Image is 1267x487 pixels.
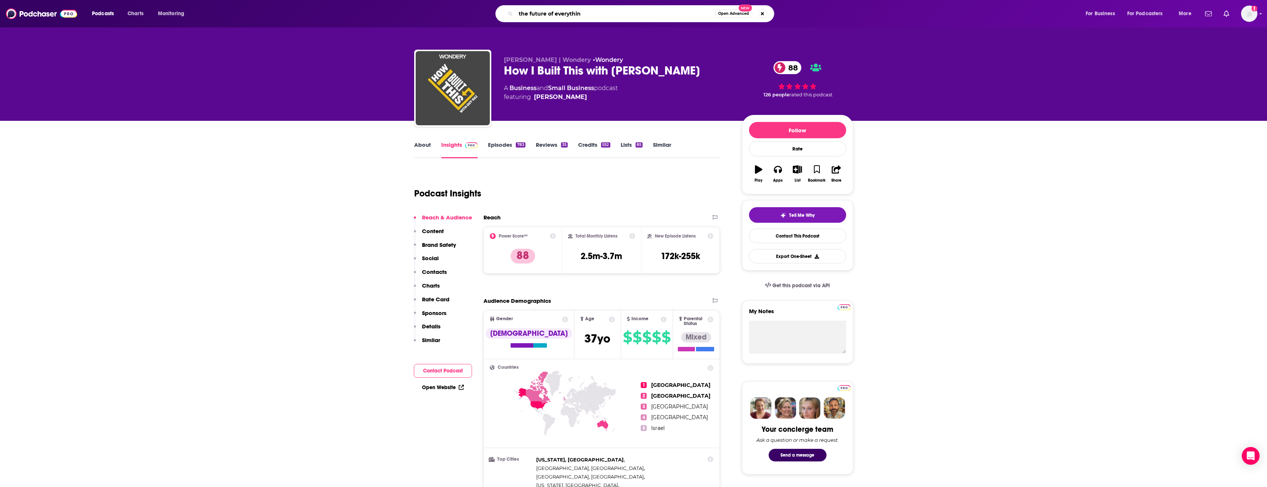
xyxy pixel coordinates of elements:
div: Bookmark [808,178,825,183]
img: tell me why sparkle [780,212,786,218]
p: Sponsors [422,309,446,317]
button: open menu [153,8,194,20]
span: rated this podcast [789,92,832,97]
a: Get this podcast via API [759,276,836,295]
a: Show notifications dropdown [1202,7,1215,20]
span: Monitoring [158,9,184,19]
button: Charts [414,282,440,296]
h3: Top Cities [490,457,533,462]
a: Charts [123,8,148,20]
span: Open Advanced [718,12,749,16]
a: Reviews35 [536,141,568,158]
button: Open AdvancedNew [715,9,752,18]
button: Content [414,228,444,241]
span: Israel [651,425,665,431]
div: Search podcasts, credits, & more... [502,5,781,22]
span: $ [633,331,641,343]
p: Details [422,323,441,330]
img: Jules Profile [799,397,821,419]
span: 126 people [763,92,789,97]
div: Mixed [681,332,711,342]
span: $ [642,331,651,343]
h2: Reach [484,214,501,221]
p: Reach & Audience [422,214,472,221]
span: [US_STATE], [GEOGRAPHIC_DATA] [536,457,624,463]
span: [GEOGRAPHIC_DATA] [651,382,710,388]
button: Similar [414,337,440,350]
div: Play [755,178,762,183]
button: Details [414,323,441,337]
a: Similar [653,141,671,158]
img: How I Built This with Guy Raz [416,51,490,125]
h1: Podcast Insights [414,188,481,199]
span: More [1179,9,1191,19]
img: Sydney Profile [750,397,772,419]
a: 88 [773,61,802,74]
a: Lists85 [621,141,643,158]
span: [GEOGRAPHIC_DATA], [GEOGRAPHIC_DATA] [536,465,644,471]
span: New [739,4,752,11]
button: Reach & Audience [414,214,472,228]
div: 35 [561,142,568,148]
span: [GEOGRAPHIC_DATA] [651,414,708,421]
div: Share [831,178,841,183]
a: Show notifications dropdown [1221,7,1232,20]
button: Bookmark [807,160,826,187]
a: Pro website [838,303,851,310]
button: Contacts [414,268,447,282]
button: Brand Safety [414,241,456,255]
div: A podcast [504,84,618,102]
span: [PERSON_NAME] | Wondery [504,56,591,63]
svg: Add a profile image [1251,6,1257,11]
div: 552 [601,142,610,148]
span: [GEOGRAPHIC_DATA] [651,392,710,399]
input: Search podcasts, credits, & more... [516,8,715,20]
a: Wondery [595,56,623,63]
button: tell me why sparkleTell Me Why [749,207,846,223]
label: My Notes [749,308,846,321]
div: Open Intercom Messenger [1242,447,1260,465]
a: Episodes783 [488,141,525,158]
button: Export One-Sheet [749,249,846,264]
button: open menu [87,8,123,20]
span: Age [585,317,594,321]
a: Podchaser - Follow, Share and Rate Podcasts [6,7,77,21]
img: Podchaser Pro [838,304,851,310]
img: Podchaser Pro [838,385,851,391]
div: 85 [636,142,643,148]
img: Barbara Profile [775,397,796,419]
button: List [788,160,807,187]
button: open menu [1122,8,1174,20]
button: Share [826,160,846,187]
p: Contacts [422,268,447,275]
button: Play [749,160,768,187]
button: open menu [1080,8,1124,20]
p: Brand Safety [422,241,456,248]
span: Tell Me Why [789,212,815,218]
span: 2 [641,393,647,399]
div: 783 [516,142,525,148]
span: • [593,56,623,63]
span: Get this podcast via API [772,282,830,289]
button: Rate Card [414,296,449,309]
a: Credits552 [578,141,610,158]
span: Logged in as alisontucker [1241,6,1257,22]
span: 3 [641,404,647,410]
span: Parental Status [684,317,706,326]
p: 88 [511,249,535,264]
p: Social [422,255,439,262]
span: , [536,464,645,473]
img: Podchaser Pro [465,142,478,148]
span: 37 yo [584,331,610,346]
p: Rate Card [422,296,449,303]
div: Your concierge team [762,425,833,434]
span: 5 [641,425,647,431]
span: featuring [504,93,618,102]
a: Open Website [422,384,464,391]
span: 1 [641,382,647,388]
a: About [414,141,431,158]
button: Social [414,255,439,268]
span: Charts [128,9,143,19]
h2: Power Score™ [499,233,528,239]
button: Apps [768,160,788,187]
